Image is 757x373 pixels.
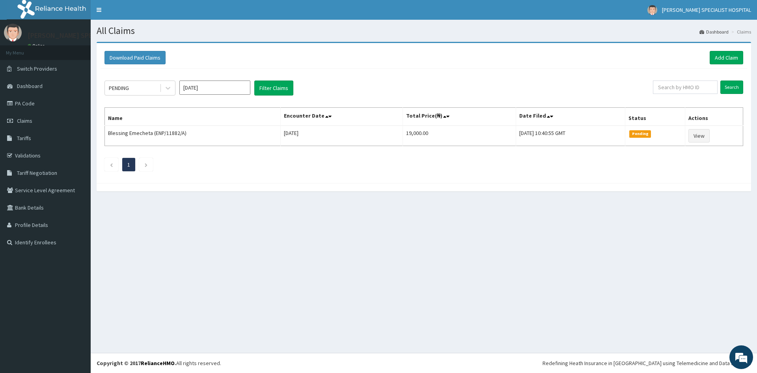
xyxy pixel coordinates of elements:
a: View [688,129,710,142]
th: Name [105,108,281,126]
a: Dashboard [699,28,729,35]
a: Online [28,43,47,49]
input: Search by HMO ID [653,81,718,94]
div: Redefining Heath Insurance in [GEOGRAPHIC_DATA] using Telemedicine and Data Science! [543,359,751,367]
th: Encounter Date [281,108,403,126]
td: [DATE] [281,126,403,146]
span: Tariffs [17,135,31,142]
footer: All rights reserved. [91,353,757,373]
th: Total Price(₦) [403,108,516,126]
a: Add Claim [710,51,743,64]
img: User Image [647,5,657,15]
th: Actions [685,108,743,126]
span: Tariff Negotiation [17,169,57,176]
span: Switch Providers [17,65,57,72]
span: Claims [17,117,32,124]
p: [PERSON_NAME] SPECIALIST HOSPITAL [28,32,148,39]
th: Date Filed [516,108,625,126]
span: Pending [629,130,651,137]
button: Download Paid Claims [104,51,166,64]
div: PENDING [109,84,129,92]
a: Page 1 is your current page [127,161,130,168]
li: Claims [729,28,751,35]
a: Next page [144,161,148,168]
img: User Image [4,24,22,41]
a: RelianceHMO [141,360,175,367]
td: 19,000.00 [403,126,516,146]
td: Blessing Emecheta (ENP/11882/A) [105,126,281,146]
strong: Copyright © 2017 . [97,360,176,367]
h1: All Claims [97,26,751,36]
input: Search [720,81,743,94]
span: [PERSON_NAME] SPECIALIST HOSPITAL [662,6,751,13]
input: Select Month and Year [179,81,250,95]
span: Dashboard [17,82,43,90]
button: Filter Claims [254,81,293,96]
a: Previous page [110,161,113,168]
td: [DATE] 10:40:55 GMT [516,126,625,146]
th: Status [625,108,685,126]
